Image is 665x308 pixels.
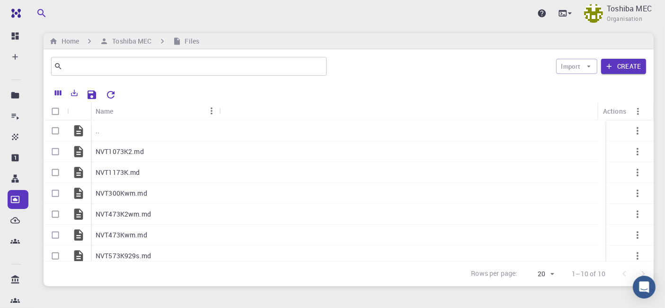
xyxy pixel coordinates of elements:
[18,7,52,15] span: Support
[630,104,646,119] button: Menu
[584,4,603,23] img: Toshiba MEC
[50,85,66,100] button: Columns
[96,251,151,261] p: NVT573K929s.md
[8,9,21,18] img: logo
[601,59,646,74] button: Create
[181,36,200,46] h6: Files
[522,267,557,281] div: 20
[66,85,82,100] button: Export
[603,102,626,120] div: Actions
[556,59,597,74] button: Import
[82,85,101,104] button: Save Explorer Settings
[607,14,642,24] span: Organisation
[96,147,144,156] p: NVT1073K2.md
[58,36,79,46] h6: Home
[67,102,91,120] div: Icon
[471,269,517,280] p: Rows per page:
[101,85,120,104] button: Reset Explorer Settings
[96,102,114,120] div: Name
[96,126,99,136] p: ..
[607,3,652,14] p: Toshiba MEC
[633,276,656,299] div: Open Intercom Messenger
[96,209,151,219] p: NVT473K2wm.md
[96,230,147,240] p: NVT473Kwm.md
[108,36,151,46] h6: Toshiba MEC
[572,269,606,279] p: 1–10 of 10
[47,36,201,46] nav: breadcrumb
[96,168,140,177] p: NVT1173K.md
[598,102,646,120] div: Actions
[96,189,147,198] p: NVT300Kwm.md
[204,103,219,118] button: Menu
[114,103,129,118] button: Sort
[91,102,219,120] div: Name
